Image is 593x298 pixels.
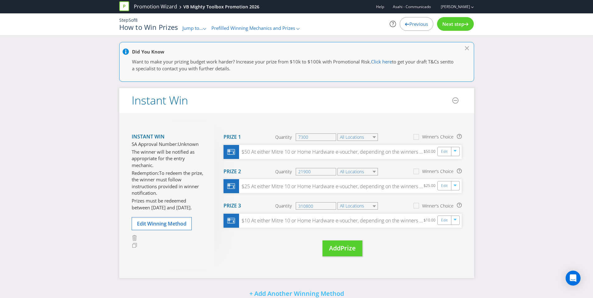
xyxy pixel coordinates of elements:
div: Winner's Choice [422,134,454,140]
a: Edit [441,217,448,224]
a: Click here [371,58,392,65]
span: Quantity [275,203,292,209]
span: To redeem the prize, the winner must follow instructions provided in winner notification. [132,170,203,196]
span: Want to make your prizing budget work harder? Increase your prize from $10k to $100k with Promoti... [132,58,371,65]
h4: Prize 1 [224,134,241,140]
div: Winner's Choice [422,168,454,175]
span: Quantity [275,134,292,140]
a: Promotion Wizard [134,3,177,10]
button: Edit Winning Method [132,217,192,230]
span: to get your draft T&Cs sentto a specialist to contact you with further details. [132,58,454,71]
p: The winner will be notified as appropriate for the entry mechanic. [132,149,205,169]
a: Edit [441,182,448,189]
h4: Prize 3 [224,203,241,209]
div: $10 At either Mitre 10 or Home Hardware e-voucher, depending on the winners choice voucher [239,217,424,224]
div: $50 At either Mitre 10 or Home Hardware e-voucher, depending on the winners choice voucher [239,148,424,156]
span: Prize [341,244,356,252]
div: $25.00 [424,182,437,190]
span: Next step [442,21,464,27]
span: Add [329,244,341,252]
div: $50.00 [424,148,437,156]
a: [PERSON_NAME] [435,4,470,9]
span: Jump to... [182,25,203,31]
div: Open Intercom Messenger [566,271,581,286]
span: + Add Another Winning Method [249,289,344,298]
span: Asahi - Communicado [393,4,431,9]
span: Edit Winning Method [137,220,186,227]
span: Previous [409,21,428,27]
span: 8 [135,17,138,23]
a: Edit [441,148,448,155]
button: AddPrize [322,240,362,256]
div: VB Mighty Toolbox Promotion 2026 [183,4,259,10]
span: Redemption: [132,170,159,176]
h4: Instant Win [132,134,205,140]
div: $25 At either Mitre 10 or Home Hardware e-voucher, depending on the winners choice voucher [239,183,424,190]
span: Quantity [275,169,292,175]
div: Winner's Choice [422,203,454,209]
span: 5 [129,17,131,23]
h4: Prize 2 [224,169,241,175]
p: Prizes must be redeemed between [DATE] and [DATE]. [132,198,205,211]
h1: How to Win Prizes [119,23,178,31]
a: Help [376,4,384,9]
h2: Instant Win [132,94,188,107]
span: Prefilled Winning Mechanics and Prizes [211,25,295,31]
span: SA Approval Number: [132,141,178,147]
div: $10.00 [424,217,437,225]
span: of [131,17,135,23]
span: Unknown [178,141,199,147]
span: Step [119,17,129,23]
